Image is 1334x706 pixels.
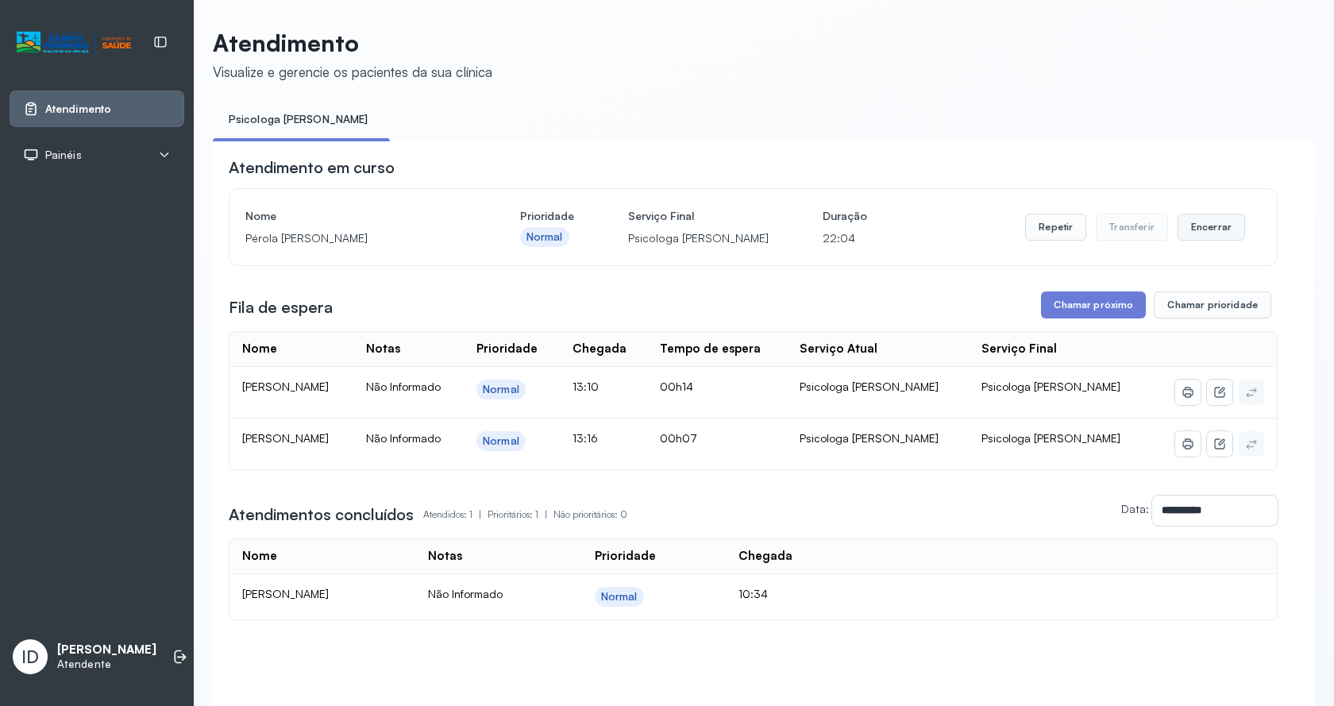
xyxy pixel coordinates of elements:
[660,380,693,393] span: 00h14
[1025,214,1086,241] button: Repetir
[595,549,656,564] div: Prioridade
[45,102,111,116] span: Atendimento
[545,508,547,520] span: |
[981,341,1057,357] div: Serviço Final
[366,380,441,393] span: Não Informado
[242,549,277,564] div: Nome
[660,431,697,445] span: 00h07
[823,205,867,227] h4: Duração
[213,106,384,133] a: Psicologa [PERSON_NAME]
[738,549,792,564] div: Chegada
[242,380,329,393] span: [PERSON_NAME]
[242,587,329,600] span: [PERSON_NAME]
[1121,502,1149,515] label: Data:
[738,587,768,600] span: 10:34
[428,549,462,564] div: Notas
[242,431,329,445] span: [PERSON_NAME]
[483,434,519,448] div: Normal
[366,431,441,445] span: Não Informado
[57,642,156,658] p: [PERSON_NAME]
[1154,291,1271,318] button: Chamar prioridade
[981,380,1120,393] span: Psicologa [PERSON_NAME]
[479,508,481,520] span: |
[245,205,466,227] h4: Nome
[17,29,131,56] img: Logotipo do estabelecimento
[800,380,956,394] div: Psicologa [PERSON_NAME]
[573,431,598,445] span: 13:16
[601,590,638,604] div: Normal
[213,64,492,80] div: Visualize e gerencie os pacientes da sua clínica
[229,156,395,179] h3: Atendimento em curso
[800,341,877,357] div: Serviço Atual
[229,503,414,526] h3: Atendimentos concluídos
[428,587,503,600] span: Não Informado
[242,341,277,357] div: Nome
[800,431,956,446] div: Psicologa [PERSON_NAME]
[573,341,627,357] div: Chegada
[1096,214,1168,241] button: Transferir
[488,503,553,526] p: Prioritários: 1
[213,29,492,57] p: Atendimento
[526,230,563,244] div: Normal
[520,205,574,227] h4: Prioridade
[1041,291,1146,318] button: Chamar próximo
[476,341,538,357] div: Prioridade
[483,383,519,396] div: Normal
[553,503,627,526] p: Não prioritários: 0
[573,380,599,393] span: 13:10
[423,503,488,526] p: Atendidos: 1
[1178,214,1245,241] button: Encerrar
[628,227,769,249] p: Psicologa [PERSON_NAME]
[366,341,400,357] div: Notas
[45,149,82,162] span: Painéis
[229,296,333,318] h3: Fila de espera
[660,341,761,357] div: Tempo de espera
[23,101,171,117] a: Atendimento
[628,205,769,227] h4: Serviço Final
[823,227,867,249] p: 22:04
[981,431,1120,445] span: Psicologa [PERSON_NAME]
[57,658,156,671] p: Atendente
[245,227,466,249] p: Pérola [PERSON_NAME]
